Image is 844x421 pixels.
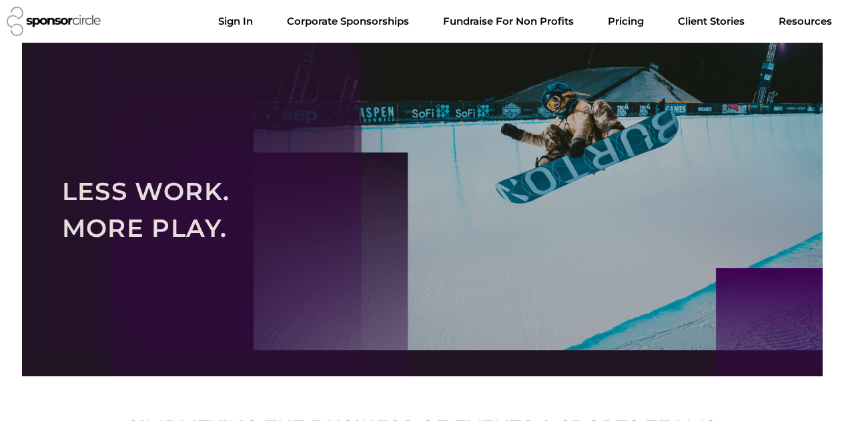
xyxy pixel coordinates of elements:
[207,8,843,35] nav: Menu
[667,8,755,35] a: Client Stories
[768,8,843,35] a: Resources
[432,8,584,35] a: Fundraise For Non ProfitsMenu Toggle
[207,8,264,35] a: Sign In
[7,7,101,36] img: Sponsor Circle logo
[276,8,420,35] a: Corporate SponsorshipsMenu Toggle
[597,8,655,35] a: Pricing
[62,173,783,247] h2: LESS WORK. MORE PLAY.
